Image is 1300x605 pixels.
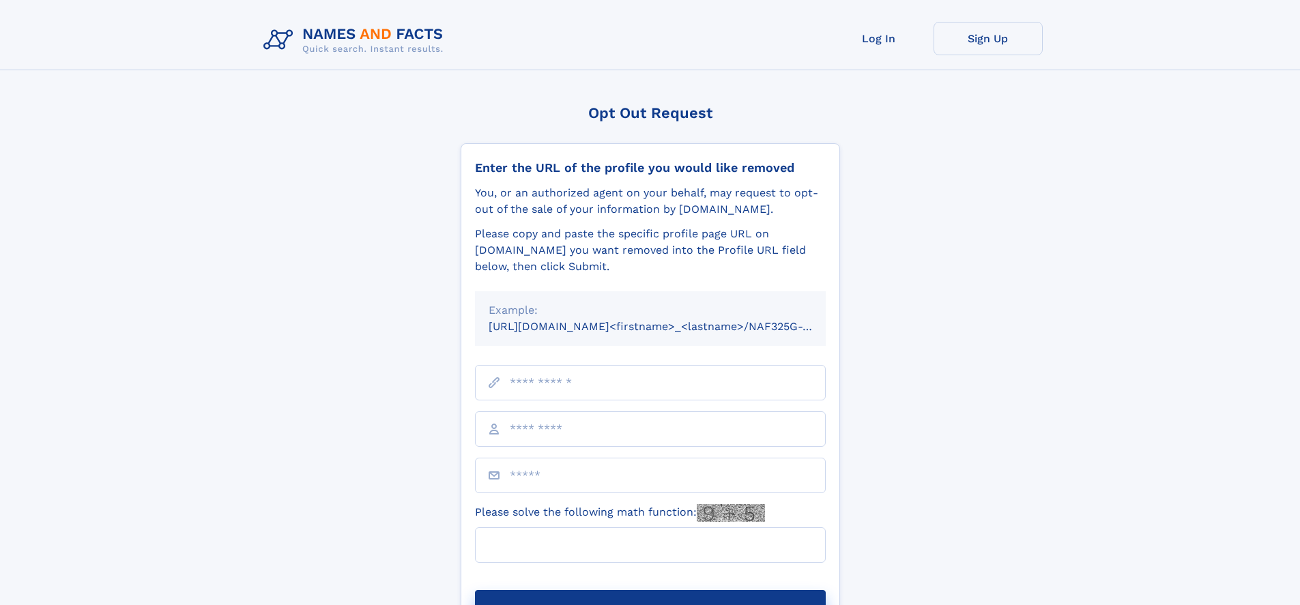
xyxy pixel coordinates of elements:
[489,320,852,333] small: [URL][DOMAIN_NAME]<firstname>_<lastname>/NAF325G-xxxxxxxx
[475,160,826,175] div: Enter the URL of the profile you would like removed
[475,226,826,275] div: Please copy and paste the specific profile page URL on [DOMAIN_NAME] you want removed into the Pr...
[489,302,812,319] div: Example:
[475,504,765,522] label: Please solve the following math function:
[934,22,1043,55] a: Sign Up
[258,22,454,59] img: Logo Names and Facts
[461,104,840,121] div: Opt Out Request
[475,185,826,218] div: You, or an authorized agent on your behalf, may request to opt-out of the sale of your informatio...
[824,22,934,55] a: Log In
